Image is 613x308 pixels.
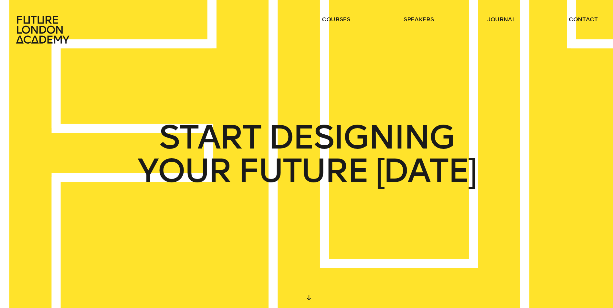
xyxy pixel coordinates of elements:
a: courses [322,15,350,23]
span: [DATE] [375,154,476,188]
span: START [159,120,260,154]
span: DESIGNING [268,120,454,154]
a: journal [487,15,515,23]
span: FUTURE [238,154,368,188]
a: speakers [404,15,434,23]
span: YOUR [137,154,230,188]
a: contact [569,15,598,23]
